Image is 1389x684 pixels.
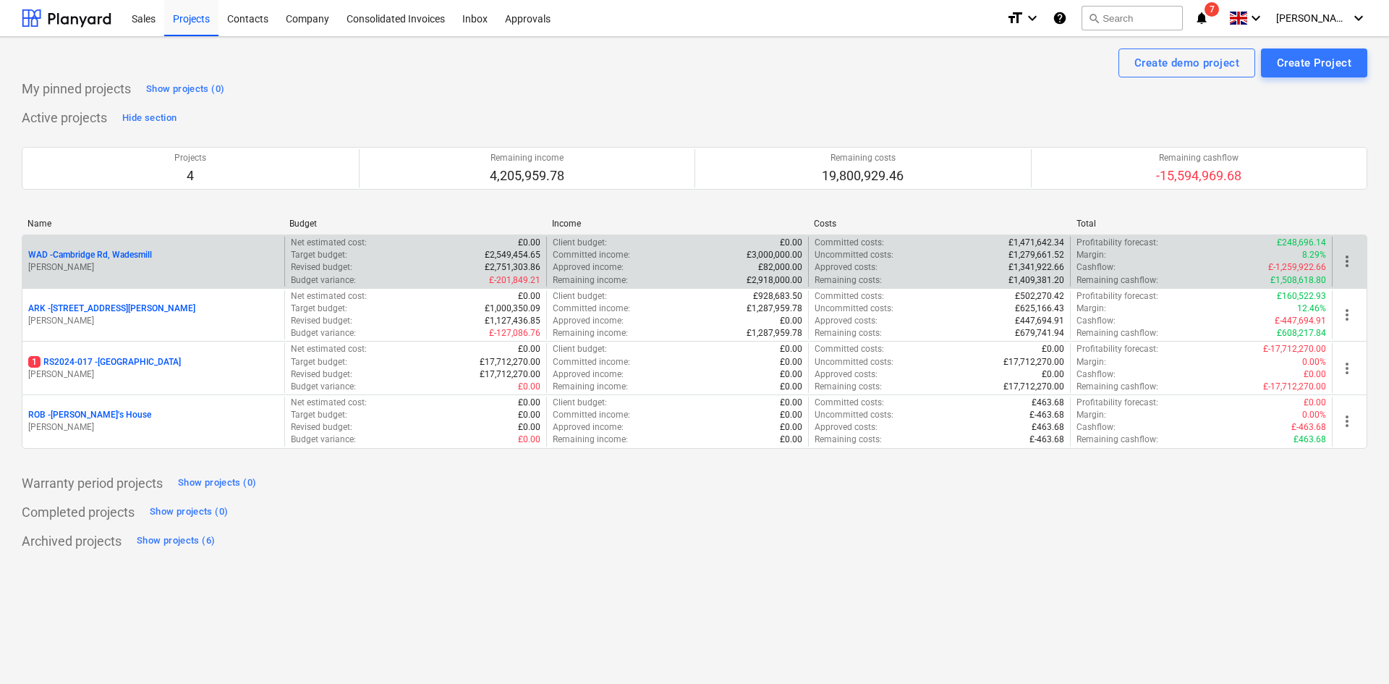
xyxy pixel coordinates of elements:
[1032,421,1064,434] p: £463.68
[28,303,279,327] div: ARK -[STREET_ADDRESS][PERSON_NAME][PERSON_NAME]
[1076,315,1116,327] p: Cashflow :
[1338,253,1356,270] span: more_vert
[1277,237,1326,249] p: £248,696.14
[1270,274,1326,287] p: £1,508,618.80
[22,504,135,521] p: Completed projects
[1294,434,1326,446] p: £463.68
[122,110,177,127] div: Hide section
[553,261,624,274] p: Approved income :
[780,368,802,381] p: £0.00
[1015,327,1064,339] p: £679,741.94
[485,261,540,274] p: £2,751,303.86
[815,315,878,327] p: Approved costs :
[1076,274,1158,287] p: Remaining cashflow :
[1015,315,1064,327] p: £447,694.91
[291,356,347,368] p: Target budget :
[747,303,802,315] p: £1,287,959.78
[291,381,356,393] p: Budget variance :
[28,356,41,368] span: 1
[1247,9,1265,27] i: keyboard_arrow_down
[815,434,882,446] p: Remaining costs :
[1076,327,1158,339] p: Remaining cashflow :
[815,237,884,249] p: Committed costs :
[1076,368,1116,381] p: Cashflow :
[291,397,367,409] p: Net estimated cost :
[146,501,231,524] button: Show projects (0)
[815,368,878,381] p: Approved costs :
[518,381,540,393] p: £0.00
[1263,343,1326,355] p: £-17,712,270.00
[1024,9,1041,27] i: keyboard_arrow_down
[1076,290,1158,303] p: Profitability forecast :
[28,249,279,274] div: WAD -Cambridge Rd, Wadesmill[PERSON_NAME]
[1042,343,1064,355] p: £0.00
[1076,249,1106,261] p: Margin :
[1076,237,1158,249] p: Profitability forecast :
[1275,315,1326,327] p: £-447,694.91
[552,219,802,229] div: Income
[1338,413,1356,430] span: more_vert
[780,343,802,355] p: £0.00
[553,397,607,409] p: Client budget :
[553,315,624,327] p: Approved income :
[518,409,540,421] p: £0.00
[1317,615,1389,684] iframe: Chat Widget
[291,327,356,339] p: Budget variance :
[753,290,802,303] p: £928,683.50
[174,152,206,164] p: Projects
[489,274,540,287] p: £-201,849.21
[28,315,279,327] p: [PERSON_NAME]
[553,274,628,287] p: Remaining income :
[553,421,624,434] p: Approved income :
[780,434,802,446] p: £0.00
[1338,360,1356,377] span: more_vert
[1042,368,1064,381] p: £0.00
[747,249,802,261] p: £3,000,000.00
[28,356,181,368] p: RS2024-017 - [GEOGRAPHIC_DATA]
[1297,303,1326,315] p: 12.46%
[815,274,882,287] p: Remaining costs :
[1076,261,1116,274] p: Cashflow :
[1302,409,1326,421] p: 0.00%
[1076,421,1116,434] p: Cashflow :
[28,356,279,381] div: 1RS2024-017 -[GEOGRAPHIC_DATA][PERSON_NAME]
[1276,12,1348,24] span: [PERSON_NAME]
[291,434,356,446] p: Budget variance :
[480,356,540,368] p: £17,712,270.00
[553,381,628,393] p: Remaining income :
[1156,152,1241,164] p: Remaining cashflow
[291,290,367,303] p: Net estimated cost :
[1304,368,1326,381] p: £0.00
[815,421,878,434] p: Approved costs :
[518,421,540,434] p: £0.00
[1277,290,1326,303] p: £160,522.93
[1134,54,1239,72] div: Create demo project
[1076,303,1106,315] p: Margin :
[291,421,352,434] p: Revised budget :
[553,290,607,303] p: Client budget :
[28,303,195,315] p: ARK - [STREET_ADDRESS][PERSON_NAME]
[1008,261,1064,274] p: £1,341,922.66
[1261,48,1367,77] button: Create Project
[553,434,628,446] p: Remaining income :
[1350,9,1367,27] i: keyboard_arrow_down
[1029,409,1064,421] p: £-463.68
[291,261,352,274] p: Revised budget :
[1008,274,1064,287] p: £1,409,381.20
[518,434,540,446] p: £0.00
[1263,381,1326,393] p: £-17,712,270.00
[815,356,893,368] p: Uncommitted costs :
[1076,219,1327,229] div: Total
[553,237,607,249] p: Client budget :
[28,261,279,274] p: [PERSON_NAME]
[815,290,884,303] p: Committed costs :
[1156,167,1241,185] p: -15,594,969.68
[289,219,540,229] div: Budget
[1304,397,1326,409] p: £0.00
[1277,327,1326,339] p: £608,217.84
[490,152,564,164] p: Remaining income
[178,475,256,491] div: Show projects (0)
[1291,421,1326,434] p: £-463.68
[291,237,367,249] p: Net estimated cost :
[1003,381,1064,393] p: £17,712,270.00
